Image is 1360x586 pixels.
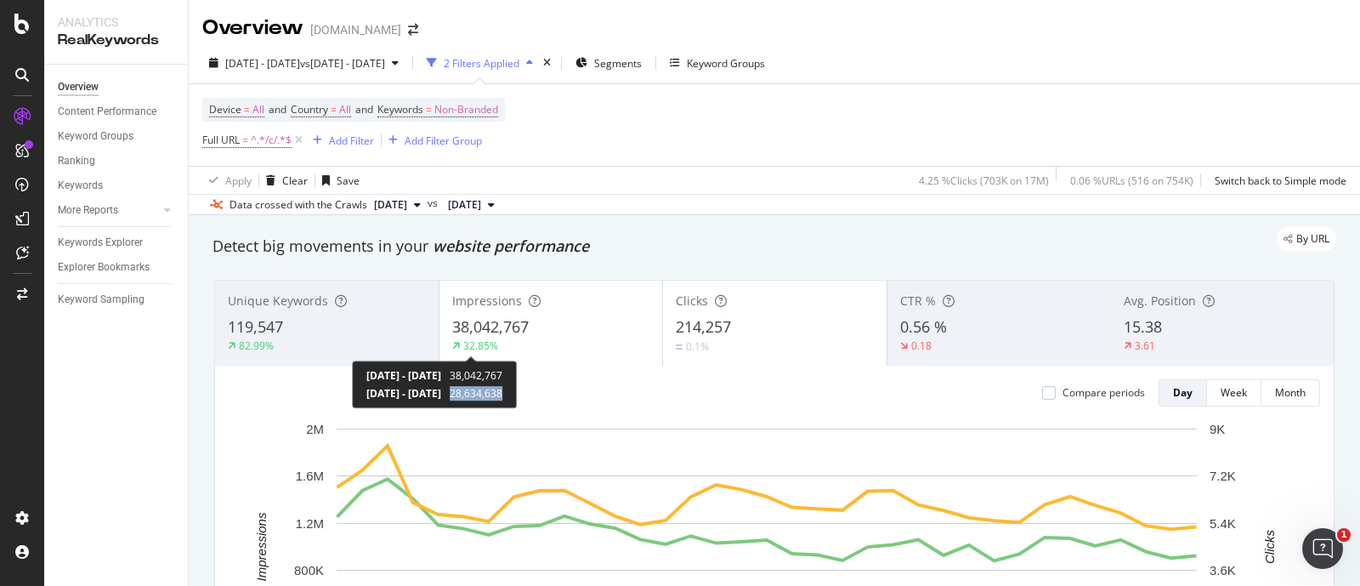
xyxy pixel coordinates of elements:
div: Overview [58,78,99,96]
div: legacy label [1277,227,1336,251]
div: Keyword Groups [58,128,133,145]
text: 3.6K [1210,563,1236,577]
span: = [244,102,250,117]
div: Add Filter [329,134,374,148]
span: Keywords [377,102,423,117]
div: Week [1221,385,1247,400]
div: times [540,54,554,71]
span: 1 [1337,528,1351,542]
span: Device [209,102,241,117]
span: Non-Branded [434,98,498,122]
button: Keyword Groups [663,49,772,77]
div: Keyword Groups [687,56,765,71]
span: 38,042,767 [450,368,502,383]
a: Content Performance [58,103,176,121]
text: 800K [294,563,324,577]
span: vs [428,196,441,211]
div: Keyword Sampling [58,291,144,309]
div: 0.1% [686,339,709,354]
a: More Reports [58,202,159,219]
div: Compare periods [1062,385,1145,400]
iframe: Intercom live chat [1302,528,1343,569]
div: Add Filter Group [405,134,482,148]
button: Save [315,167,360,194]
div: 0.06 % URLs ( 516 on 754K ) [1070,174,1193,188]
span: 2025 Sep. 27th [374,197,407,213]
div: Keywords Explorer [58,234,143,252]
div: arrow-right-arrow-left [408,24,418,36]
span: All [252,98,264,122]
span: 119,547 [228,316,283,337]
div: 4.25 % Clicks ( 703K on 17M ) [919,174,1049,188]
span: = [426,102,432,117]
div: Analytics [58,14,174,31]
button: Add Filter [306,130,374,151]
div: 3.61 [1135,339,1155,353]
button: [DATE] [367,195,428,215]
img: Equal [676,344,683,350]
button: Month [1261,379,1320,407]
div: Save [337,174,360,188]
text: 9K [1210,422,1225,436]
span: and [269,102,286,117]
span: Unique Keywords [228,293,328,309]
button: Apply [202,167,252,194]
span: vs [DATE] - [DATE] [300,56,385,71]
button: Switch back to Simple mode [1208,167,1346,194]
div: Day [1173,385,1193,400]
span: 0.56 % [900,316,947,337]
a: Ranking [58,152,176,170]
button: Week [1207,379,1261,407]
div: Apply [225,174,252,188]
text: Impressions [254,512,269,581]
button: Add Filter Group [382,130,482,151]
a: Overview [58,78,176,96]
span: 2024 Sep. 28th [448,197,481,213]
span: Full URL [202,133,240,147]
div: [DOMAIN_NAME] [310,21,401,38]
div: Keywords [58,177,103,195]
span: Clicks [676,293,708,309]
a: Keyword Groups [58,128,176,145]
button: Clear [259,167,308,194]
div: Overview [202,14,303,43]
div: 2 Filters Applied [444,56,519,71]
text: 1.2M [296,516,324,531]
div: 82.99% [239,339,274,353]
span: 38,042,767 [452,316,529,337]
text: 2M [306,422,324,436]
a: Keywords Explorer [58,234,176,252]
div: More Reports [58,202,118,219]
a: Keyword Sampling [58,291,176,309]
span: Segments [594,56,642,71]
span: and [355,102,373,117]
button: [DATE] - [DATE]vs[DATE] - [DATE] [202,49,405,77]
div: Month [1275,385,1306,400]
button: Segments [569,49,649,77]
div: Ranking [58,152,95,170]
span: [DATE] - [DATE] [225,56,300,71]
span: 28,634,638 [450,386,502,401]
span: = [242,133,248,147]
span: All [339,98,351,122]
span: CTR % [900,293,936,309]
a: Explorer Bookmarks [58,259,176,276]
div: Clear [282,174,308,188]
div: Switch back to Simple mode [1215,174,1346,188]
span: = [331,102,337,117]
div: Explorer Bookmarks [58,259,150,276]
span: 15.38 [1124,316,1162,337]
div: Content Performance [58,103,156,121]
span: 214,257 [676,316,731,337]
text: 5.4K [1210,516,1236,531]
span: [DATE] - [DATE] [366,368,441,383]
span: Country [291,102,328,117]
text: 1.6M [296,469,324,483]
div: RealKeywords [58,31,174,50]
div: Data crossed with the Crawls [229,197,367,213]
span: Avg. Position [1124,293,1196,309]
div: 0.18 [911,339,932,353]
span: [DATE] - [DATE] [366,386,441,401]
button: [DATE] [441,195,501,215]
text: Clicks [1262,529,1277,563]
